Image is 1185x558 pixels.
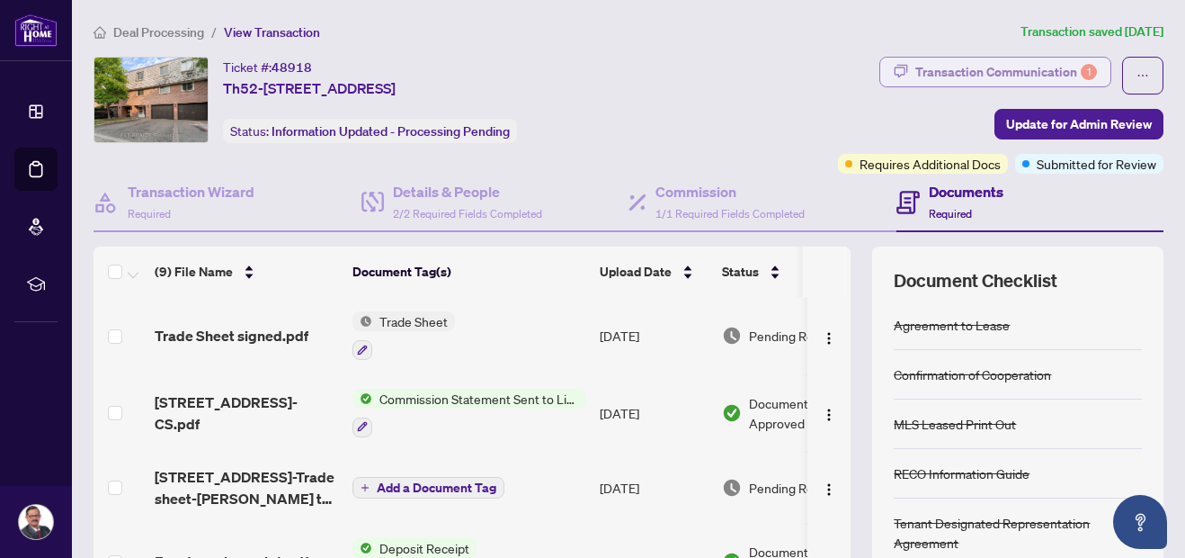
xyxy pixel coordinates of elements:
[1081,64,1097,80] div: 1
[822,408,836,422] img: Logo
[361,483,370,492] span: plus
[377,481,496,494] span: Add a Document Tag
[894,315,1010,335] div: Agreement to Lease
[815,321,843,350] button: Logo
[749,326,839,346] span: Pending Review
[352,476,504,499] button: Add a Document Tag
[155,262,233,282] span: (9) File Name
[223,57,312,77] div: Ticket #:
[223,119,517,143] div: Status:
[655,181,805,202] h4: Commission
[1113,495,1167,549] button: Open asap
[749,393,860,433] span: Document Approved
[272,59,312,76] span: 48918
[224,24,320,40] span: View Transaction
[113,24,204,40] span: Deal Processing
[822,331,836,346] img: Logo
[272,123,510,139] span: Information Updated - Processing Pending
[393,181,542,202] h4: Details & People
[722,262,759,282] span: Status
[894,463,1029,483] div: RECO Information Guide
[393,207,542,220] span: 2/2 Required Fields Completed
[592,297,715,374] td: [DATE]
[155,391,338,435] span: [STREET_ADDRESS]-CS.pdf
[860,154,1001,174] span: Requires Additional Docs
[155,466,338,509] span: [STREET_ADDRESS]-Trade sheet-[PERSON_NAME] to review.pdf
[94,58,208,142] img: IMG-W12326215_1.jpg
[894,414,1016,434] div: MLS Leased Print Out
[128,207,171,220] span: Required
[715,247,868,297] th: Status
[1006,110,1152,139] span: Update for Admin Review
[929,207,972,220] span: Required
[994,109,1163,139] button: Update for Admin Review
[749,478,839,498] span: Pending Review
[1020,22,1163,42] article: Transaction saved [DATE]
[894,513,1142,553] div: Tenant Designated Representation Agreement
[722,478,742,498] img: Document Status
[1037,154,1156,174] span: Submitted for Review
[352,311,455,360] button: Status IconTrade Sheet
[592,452,715,524] td: [DATE]
[345,247,592,297] th: Document Tag(s)
[128,181,254,202] h4: Transaction Wizard
[894,268,1057,293] span: Document Checklist
[147,247,345,297] th: (9) File Name
[815,399,843,427] button: Logo
[352,389,585,437] button: Status IconCommission Statement Sent to Listing Brokerage
[655,207,805,220] span: 1/1 Required Fields Completed
[879,57,1111,87] button: Transaction Communication1
[155,325,308,346] span: Trade Sheet signed.pdf
[815,473,843,502] button: Logo
[223,77,396,99] span: Th52-[STREET_ADDRESS]
[352,389,372,409] img: Status Icon
[592,374,715,452] td: [DATE]
[1136,69,1149,82] span: ellipsis
[929,181,1003,202] h4: Documents
[94,26,106,39] span: home
[19,505,53,539] img: Profile Icon
[822,482,836,497] img: Logo
[211,22,217,42] li: /
[352,311,372,331] img: Status Icon
[372,389,585,409] span: Commission Statement Sent to Listing Brokerage
[372,311,455,331] span: Trade Sheet
[915,58,1097,86] div: Transaction Communication
[722,326,742,346] img: Document Status
[722,403,742,423] img: Document Status
[592,247,715,297] th: Upload Date
[352,538,372,558] img: Status Icon
[372,538,477,558] span: Deposit Receipt
[14,13,58,47] img: logo
[352,477,504,499] button: Add a Document Tag
[894,364,1051,384] div: Confirmation of Cooperation
[600,262,672,282] span: Upload Date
